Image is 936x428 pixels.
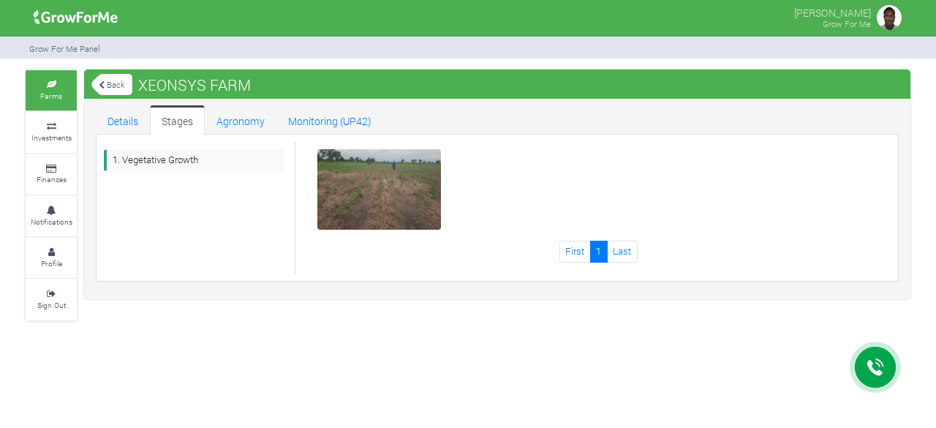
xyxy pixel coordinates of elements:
a: Notifications [26,196,77,236]
a: 1. Vegetative Growth [104,149,284,170]
small: Profile [41,258,62,269]
small: Finances [37,174,67,184]
a: Details [96,105,150,135]
a: Agronomy [205,105,276,135]
nav: Page Navigation [306,241,891,262]
p: [PERSON_NAME] [794,3,871,20]
small: Notifications [31,217,72,227]
small: Grow For Me Panel [29,43,100,54]
a: Finances [26,154,77,195]
a: Sign Out [26,279,77,320]
a: 1 [590,241,608,262]
a: Back [91,72,132,97]
small: Farms [40,91,62,101]
a: Last [607,241,638,262]
small: Grow For Me [823,18,871,29]
span: XEONSYS FARM [135,70,254,100]
small: Investments [31,132,72,143]
a: Monitoring (UP42) [276,105,383,135]
small: Sign Out [37,300,66,310]
a: Farms [26,70,77,110]
a: Stages [150,105,205,135]
a: Profile [26,238,77,278]
img: growforme image [29,3,123,32]
a: First [559,241,591,262]
a: Investments [26,112,77,152]
img: growforme image [875,3,904,32]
